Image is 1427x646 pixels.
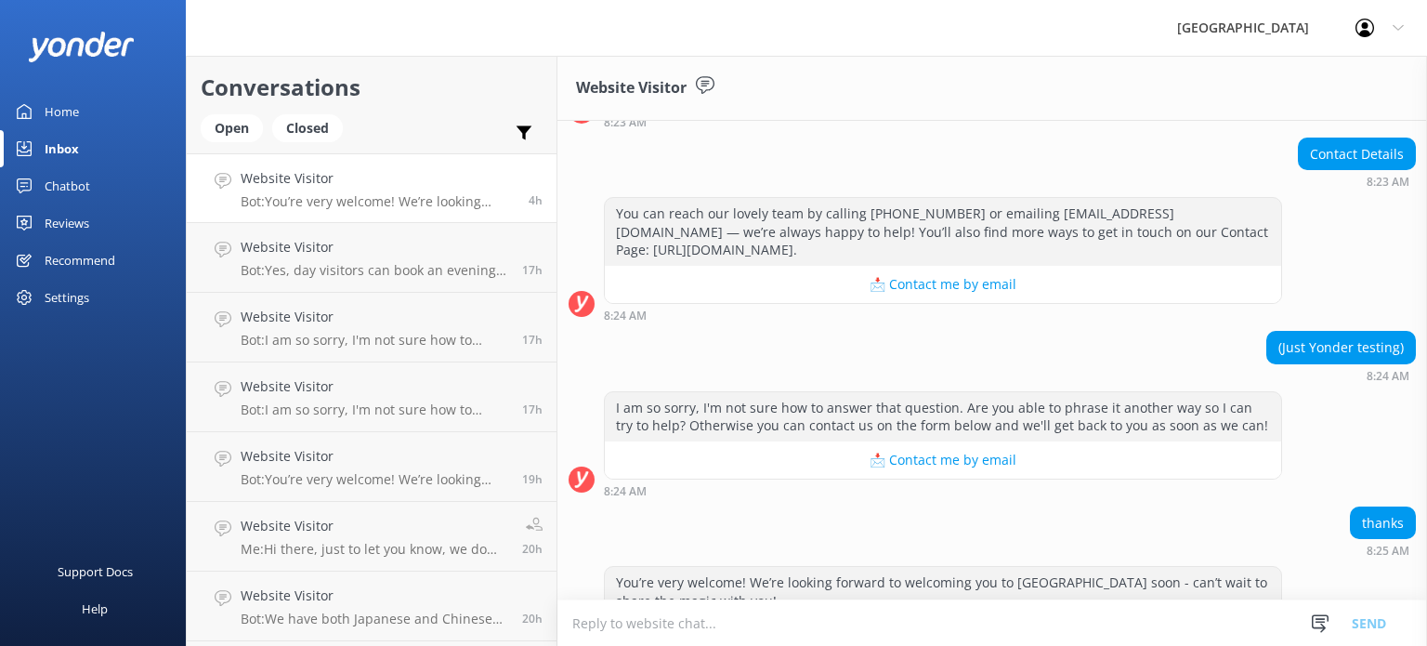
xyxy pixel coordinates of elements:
h4: Website Visitor [241,376,508,397]
span: Aug 26 2025 07:18pm (UTC +10:00) Australia/Brisbane [522,402,543,417]
div: Contact Details [1299,138,1415,170]
p: Bot: You’re very welcome! We’re looking forward to welcoming you to [GEOGRAPHIC_DATA] soon - can’... [241,471,508,488]
a: Website VisitorMe:Hi there, just to let you know, we do have potable water in the van park - it's... [187,502,556,572]
a: Website VisitorBot:Yes, day visitors can book an evening tour. For the magical Darkness Falls eve... [187,223,556,293]
strong: 8:24 AM [604,486,647,497]
img: yonder-white-logo.png [28,32,135,62]
h4: Website Visitor [241,237,508,257]
a: Website VisitorBot:We have both Japanese and Chinese speaking guides here at [GEOGRAPHIC_DATA], r... [187,572,556,641]
div: Aug 27 2025 08:24am (UTC +10:00) Australia/Brisbane [604,309,1282,322]
p: Me: Hi there, just to let you know, we do have potable water in the van park - it's on town water... [241,541,508,558]
div: Support Docs [58,553,133,590]
strong: 8:24 AM [1367,371,1409,382]
p: Bot: I am so sorry, I'm not sure how to answer that question. Are you able to phrase it another w... [241,402,508,418]
span: Aug 26 2025 04:44pm (UTC +10:00) Australia/Brisbane [522,541,543,557]
h4: Website Visitor [241,168,515,189]
div: Aug 27 2025 08:25am (UTC +10:00) Australia/Brisbane [1350,544,1416,557]
h2: Conversations [201,70,543,105]
div: Home [45,93,79,130]
div: Recommend [45,242,115,279]
a: Open [201,117,272,138]
span: Aug 26 2025 05:53pm (UTC +10:00) Australia/Brisbane [522,471,543,487]
h4: Website Visitor [241,307,508,327]
div: Aug 27 2025 08:24am (UTC +10:00) Australia/Brisbane [1266,369,1416,382]
div: Aug 27 2025 08:23am (UTC +10:00) Australia/Brisbane [604,115,1282,128]
a: Website VisitorBot:I am so sorry, I'm not sure how to answer that question. Are you able to phras... [187,293,556,363]
a: Closed [272,117,352,138]
button: 📩 Contact me by email [605,266,1281,303]
h4: Website Visitor [241,446,508,467]
div: Settings [45,279,89,316]
div: Closed [272,114,343,142]
div: Aug 27 2025 08:23am (UTC +10:00) Australia/Brisbane [1298,175,1416,188]
div: Help [82,590,108,627]
a: Website VisitorBot:You’re very welcome! We’re looking forward to welcoming you to [GEOGRAPHIC_DAT... [187,432,556,502]
p: Bot: We have both Japanese and Chinese speaking guides here at [GEOGRAPHIC_DATA], ready to take y... [241,611,508,627]
div: Open [201,114,263,142]
span: Aug 26 2025 04:20pm (UTC +10:00) Australia/Brisbane [522,611,543,626]
span: Aug 27 2025 08:25am (UTC +10:00) Australia/Brisbane [529,192,543,208]
div: (Just Yonder testing) [1267,332,1415,363]
div: You can reach our lovely team by calling [PHONE_NUMBER] or emailing [EMAIL_ADDRESS][DOMAIN_NAME] ... [605,198,1281,266]
div: Chatbot [45,167,90,204]
h4: Website Visitor [241,516,508,536]
div: Reviews [45,204,89,242]
strong: 8:23 AM [604,117,647,128]
a: Website VisitorBot:I am so sorry, I'm not sure how to answer that question. Are you able to phras... [187,363,556,432]
span: Aug 26 2025 07:42pm (UTC +10:00) Australia/Brisbane [522,332,543,348]
div: Inbox [45,130,79,167]
p: Bot: You’re very welcome! We’re looking forward to welcoming you to [GEOGRAPHIC_DATA] soon - can’... [241,193,515,210]
strong: 8:25 AM [1367,546,1409,557]
span: Aug 26 2025 07:45pm (UTC +10:00) Australia/Brisbane [522,262,543,278]
strong: 8:24 AM [604,310,647,322]
div: You’re very welcome! We’re looking forward to welcoming you to [GEOGRAPHIC_DATA] soon - can’t wai... [605,567,1281,616]
a: Website VisitorBot:You’re very welcome! We’re looking forward to welcoming you to [GEOGRAPHIC_DAT... [187,153,556,223]
button: 📩 Contact me by email [605,442,1281,479]
p: Bot: I am so sorry, I'm not sure how to answer that question. Are you able to phrase it another w... [241,332,508,349]
div: Aug 27 2025 08:24am (UTC +10:00) Australia/Brisbane [604,484,1282,497]
h4: Website Visitor [241,586,508,606]
div: thanks [1351,508,1415,539]
h3: Website Visitor [576,76,687,100]
div: I am so sorry, I'm not sure how to answer that question. Are you able to phrase it another way so... [605,392,1281,442]
strong: 8:23 AM [1367,177,1409,188]
p: Bot: Yes, day visitors can book an evening tour. For the magical Darkness Falls evening tour, sta... [241,262,508,279]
